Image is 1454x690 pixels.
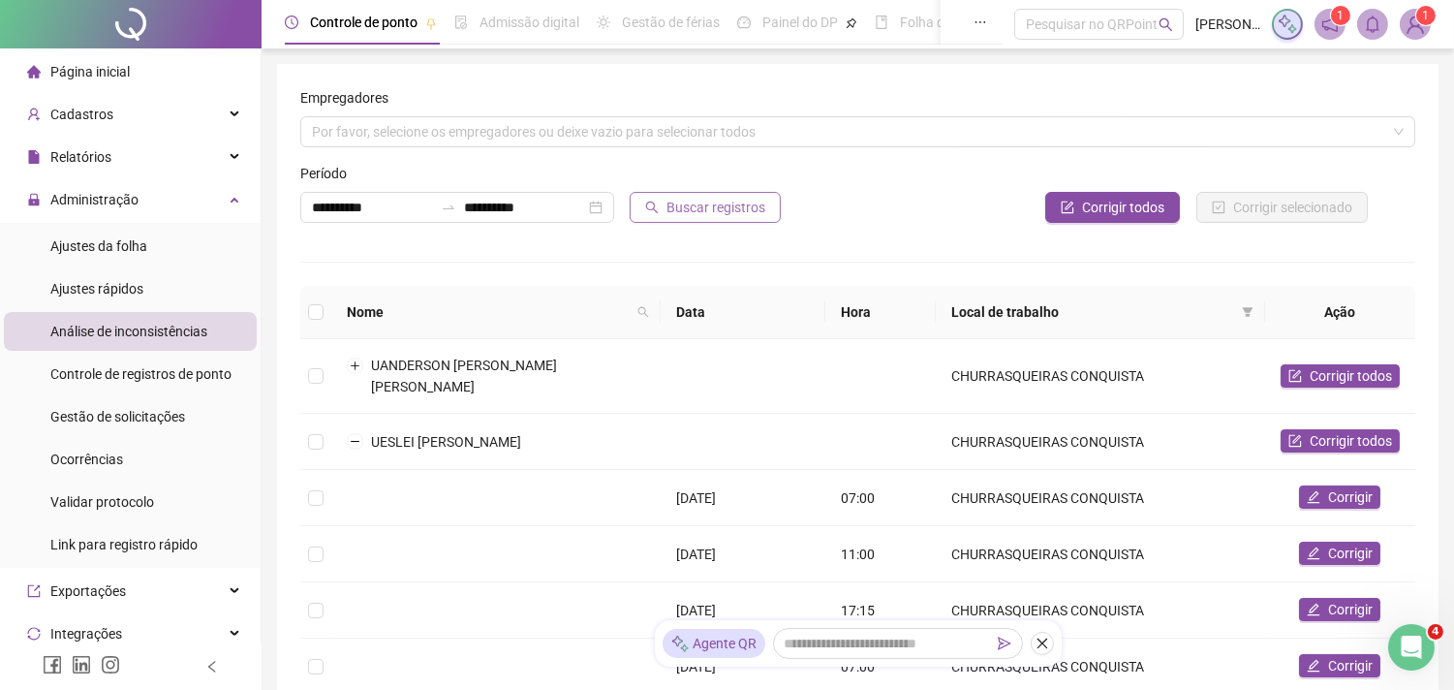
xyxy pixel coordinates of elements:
button: Corrigir [1299,598,1380,621]
label: Período [300,163,359,184]
span: edit [1307,659,1320,673]
span: search [637,306,649,318]
button: Corrigir selecionado [1196,192,1368,223]
span: Folha de pagamento [900,15,1024,30]
img: sparkle-icon.fc2bf0ac1784a2077858766a79e2daf3.svg [670,634,690,654]
div: 07:00 [841,487,920,509]
div: 11:00 [841,544,920,565]
button: Corrigir [1299,542,1380,565]
span: clock-circle [285,16,298,29]
div: [DATE] [676,544,810,565]
span: Gestão de solicitações [50,409,185,424]
span: filter [1238,298,1257,327]
span: Validar protocolo [50,494,154,510]
td: CHURRASQUEIRAS CONQUISTA [936,339,1265,414]
span: search [634,298,653,327]
th: Data [661,286,825,339]
span: bell [1364,16,1381,33]
span: dashboard [737,16,751,29]
span: search [645,201,659,214]
span: file [27,150,41,164]
span: Cadastros [50,107,113,122]
span: Ocorrências [50,452,123,467]
div: [DATE] [676,487,810,509]
span: Relatórios [50,149,111,165]
span: pushpin [846,17,857,29]
span: Integrações [50,626,122,642]
span: Local de trabalho [951,301,1234,323]
span: Painel do DP [762,15,838,30]
span: sync [27,627,41,641]
span: Buscar registros [666,197,765,218]
button: Corrigir todos [1281,429,1400,453]
span: lock [27,193,41,206]
span: Corrigir [1328,486,1373,508]
label: Empregadores [300,87,401,109]
span: edit [1307,490,1320,504]
div: 17:15 [841,600,920,621]
span: Controle de registros de ponto [50,366,232,382]
span: linkedin [72,655,91,674]
span: form [1288,434,1302,448]
span: pushpin [425,17,437,29]
sup: Atualize o seu contato no menu Meus Dados [1416,6,1436,25]
sup: 1 [1331,6,1350,25]
span: edit [1307,547,1320,560]
span: Nome [347,301,630,323]
span: left [205,660,219,674]
span: Corrigir todos [1310,365,1392,387]
span: ellipsis [974,16,987,29]
span: Corrigir [1328,599,1373,620]
span: to [441,200,456,215]
td: CHURRASQUEIRAS CONQUISTA [936,470,1265,526]
span: 1 [1338,9,1345,22]
span: form [1061,201,1074,214]
span: Administração [50,192,139,207]
span: search [1159,17,1173,32]
span: send [998,637,1011,650]
button: Corrigir todos [1045,192,1180,223]
button: Expandir linha [348,358,363,373]
th: Hora [825,286,936,339]
button: Colapsar linha [348,434,363,450]
span: instagram [101,655,120,674]
td: CHURRASQUEIRAS CONQUISTA [936,526,1265,582]
span: edit [1307,603,1320,616]
span: home [27,65,41,78]
span: Controle de ponto [310,15,418,30]
span: Ajustes rápidos [50,281,143,297]
div: Agente QR [663,629,765,658]
span: book [875,16,888,29]
span: Ajustes da folha [50,238,147,254]
div: Ação [1281,301,1400,323]
span: Admissão digital [480,15,579,30]
span: close [1036,637,1049,650]
span: export [27,584,41,598]
button: Corrigir [1299,654,1380,677]
div: [DATE] [676,600,810,621]
span: 4 [1428,624,1443,640]
span: UANDERSON [PERSON_NAME] [PERSON_NAME] [371,358,557,394]
span: Gestão de férias [622,15,720,30]
button: Corrigir [1299,486,1380,509]
span: [PERSON_NAME] [1195,14,1260,35]
button: Corrigir todos [1281,364,1400,388]
span: Análise de inconsistências [50,324,207,339]
span: Link para registro rápido [50,537,198,552]
iframe: Intercom live chat [1388,624,1435,671]
span: facebook [43,655,62,674]
span: 1 [1423,9,1430,22]
img: 62733 [1401,10,1430,39]
span: form [1288,369,1302,383]
span: sun [597,16,610,29]
span: Corrigir todos [1310,430,1392,452]
span: Corrigir [1328,655,1373,676]
button: Buscar registros [630,192,781,223]
span: user-add [27,108,41,121]
span: Corrigir [1328,543,1373,564]
td: CHURRASQUEIRAS CONQUISTA [936,414,1265,470]
span: UESLEI [PERSON_NAME] [371,434,521,450]
span: filter [1242,306,1253,318]
span: swap-right [441,200,456,215]
span: Exportações [50,583,126,599]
